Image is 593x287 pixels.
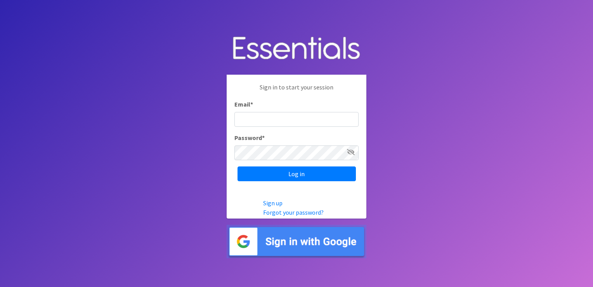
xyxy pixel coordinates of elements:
a: Sign up [263,199,283,207]
label: Email [234,100,253,109]
abbr: required [250,100,253,108]
input: Log in [238,166,356,181]
img: Human Essentials [227,29,366,69]
img: Sign in with Google [227,225,366,259]
p: Sign in to start your session [234,82,359,100]
abbr: required [262,134,265,142]
a: Forgot your password? [263,208,324,216]
label: Password [234,133,265,142]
